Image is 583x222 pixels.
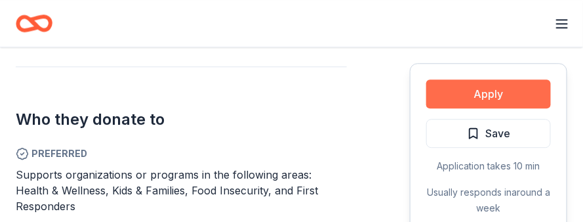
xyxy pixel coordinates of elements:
[426,185,551,216] div: Usually responds in around a week
[485,125,510,142] span: Save
[16,8,52,39] a: Home
[16,109,347,130] h2: Who they donate to
[426,158,551,174] div: Application takes 10 min
[16,168,318,213] span: Supports organizations or programs in the following areas: Health & Wellness, Kids & Families, Fo...
[426,79,551,108] button: Apply
[426,119,551,148] button: Save
[16,146,347,162] span: Preferred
